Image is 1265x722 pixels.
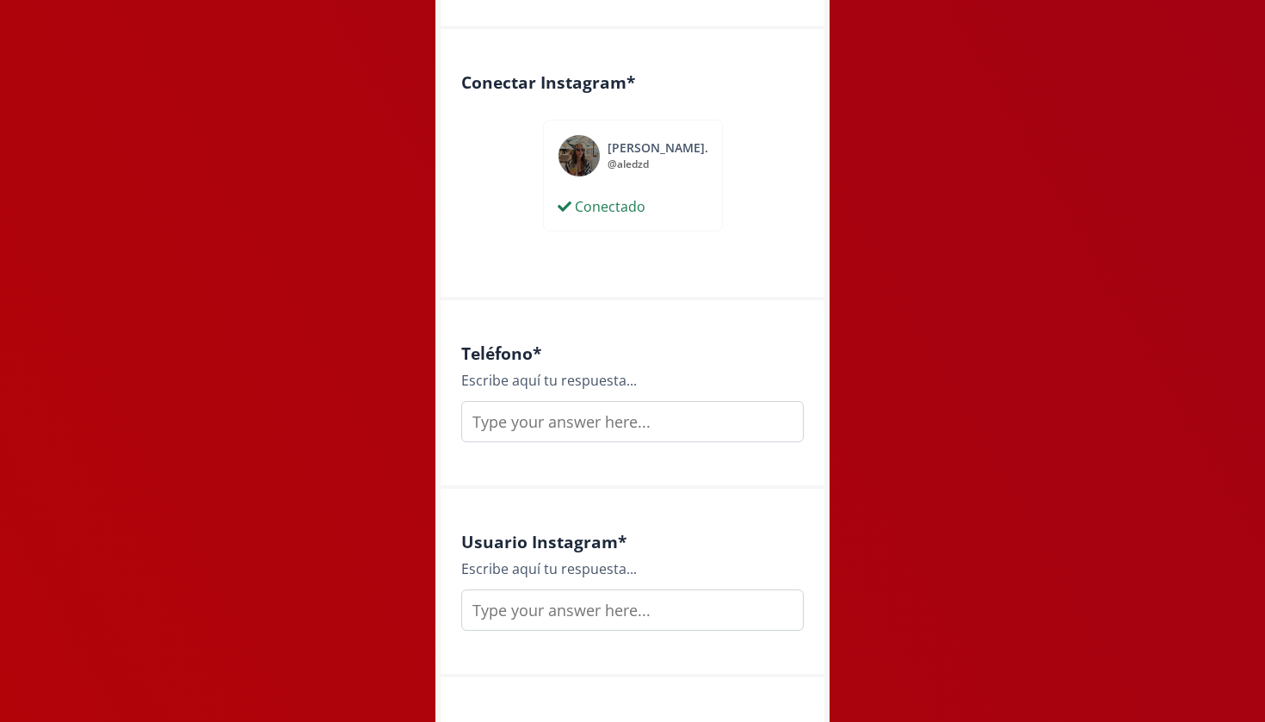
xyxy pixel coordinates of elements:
[608,157,708,172] div: @ aledzd
[608,139,708,157] div: [PERSON_NAME].
[461,72,804,92] h4: Conectar Instagram *
[461,532,804,552] h4: Usuario Instagram *
[461,401,804,442] input: Type your answer here...
[558,196,645,217] div: Conectado
[461,370,804,391] div: Escribe aquí tu respuesta...
[558,134,601,177] img: 451081328_832262095526070_4006596730920736556_n.jpg
[461,589,804,631] input: Type your answer here...
[461,343,804,363] h4: Teléfono *
[461,558,804,579] div: Escribe aquí tu respuesta...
